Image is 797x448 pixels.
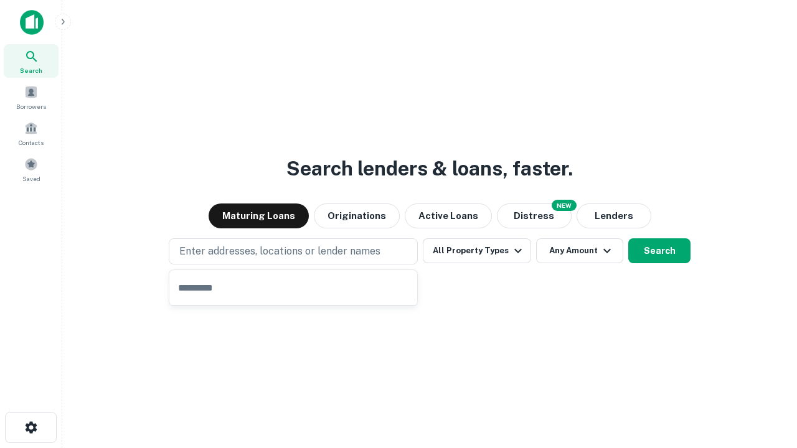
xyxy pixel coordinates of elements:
a: Search [4,44,59,78]
a: Contacts [4,116,59,150]
img: capitalize-icon.png [20,10,44,35]
button: Enter addresses, locations or lender names [169,238,418,264]
span: Search [20,65,42,75]
button: Maturing Loans [209,203,309,228]
button: All Property Types [423,238,531,263]
iframe: Chat Widget [735,348,797,408]
p: Enter addresses, locations or lender names [179,244,380,259]
div: NEW [552,200,577,211]
h3: Search lenders & loans, faster. [286,154,573,184]
span: Saved [22,174,40,184]
button: Any Amount [536,238,623,263]
button: Search distressed loans with lien and other non-mortgage details. [497,203,572,228]
a: Borrowers [4,80,59,114]
button: Active Loans [405,203,492,228]
button: Lenders [577,203,651,228]
span: Contacts [19,138,44,147]
button: Originations [314,203,400,228]
button: Search [628,238,691,263]
a: Saved [4,152,59,186]
span: Borrowers [16,101,46,111]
